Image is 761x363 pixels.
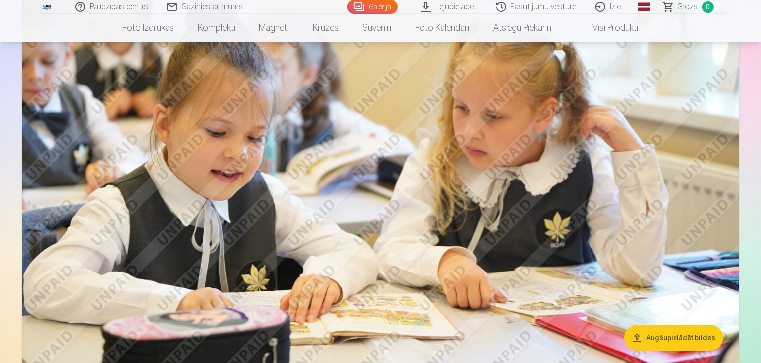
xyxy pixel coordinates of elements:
[248,14,301,42] a: Magnēti
[678,1,698,13] span: Grozs
[301,14,351,42] a: Krūzes
[404,14,482,42] a: Foto kalendāri
[565,14,651,42] a: Visi produkti
[42,4,53,10] img: /fa1
[111,14,186,42] a: Foto izdrukas
[702,1,714,13] span: 0
[624,325,723,351] button: Augšupielādēt bildes
[351,14,404,42] a: Suvenīri
[186,14,248,42] a: Komplekti
[482,14,565,42] a: Atslēgu piekariņi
